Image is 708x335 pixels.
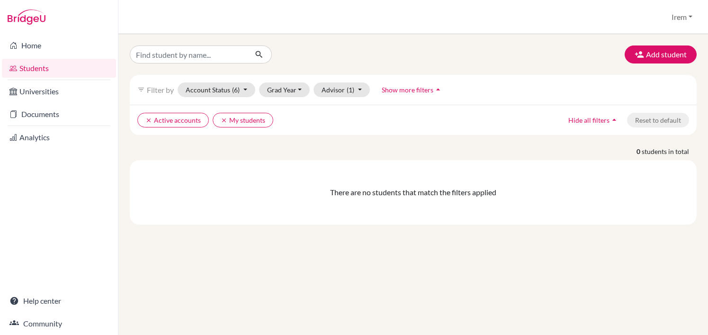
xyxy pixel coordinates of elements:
a: Students [2,59,116,78]
a: Documents [2,105,116,124]
span: (1) [347,86,354,94]
button: Advisor(1) [314,82,370,97]
a: Universities [2,82,116,101]
a: Help center [2,291,116,310]
span: Hide all filters [568,116,609,124]
span: Filter by [147,85,174,94]
span: Show more filters [382,86,433,94]
input: Find student by name... [130,45,247,63]
a: Community [2,314,116,333]
img: Bridge-U [8,9,45,25]
span: students in total [642,146,697,156]
button: Show more filtersarrow_drop_up [374,82,451,97]
button: clearActive accounts [137,113,209,127]
a: Home [2,36,116,55]
button: Reset to default [627,113,689,127]
i: filter_list [137,86,145,93]
strong: 0 [636,146,642,156]
span: (6) [232,86,240,94]
button: Grad Year [259,82,310,97]
button: Account Status(6) [178,82,255,97]
a: Analytics [2,128,116,147]
i: arrow_drop_up [609,115,619,125]
button: Hide all filtersarrow_drop_up [560,113,627,127]
div: There are no students that match the filters applied [137,187,689,198]
button: Irem [667,8,697,26]
button: clearMy students [213,113,273,127]
i: arrow_drop_up [433,85,443,94]
i: clear [145,117,152,124]
button: Add student [625,45,697,63]
i: clear [221,117,227,124]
